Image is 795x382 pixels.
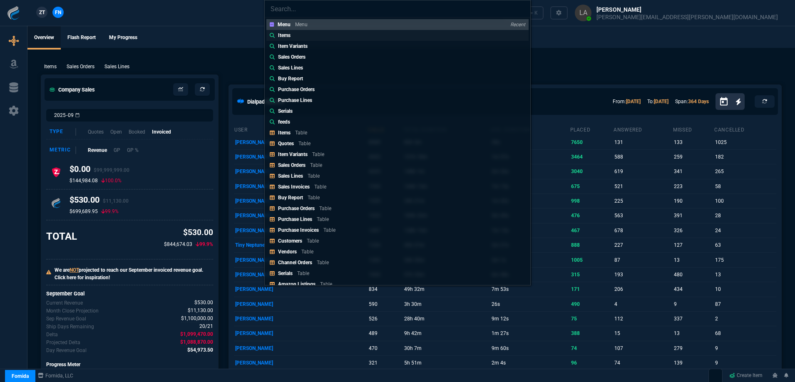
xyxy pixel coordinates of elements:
[278,118,290,126] p: feeds
[278,162,306,168] p: Sales Orders
[726,370,766,382] a: Create Item
[278,206,315,211] p: Purchase Orders
[278,173,303,179] p: Sales Lines
[278,64,303,72] p: Sales Lines
[307,238,319,244] p: Table
[319,206,331,211] p: Table
[278,151,308,157] p: Item Variants
[510,21,525,28] p: Recent
[278,86,315,93] p: Purchase Orders
[317,260,329,265] p: Table
[278,260,312,265] p: Channel Orders
[278,22,291,27] p: Menu
[278,141,294,146] p: Quotes
[265,0,530,17] input: Search...
[278,130,291,136] p: Items
[278,32,291,39] p: Items
[278,281,316,287] p: Amazon Listings
[278,53,306,61] p: Sales Orders
[278,249,297,255] p: Vendors
[278,227,319,233] p: Purchase Invoices
[314,184,326,190] p: Table
[310,162,322,168] p: Table
[320,281,332,287] p: Table
[278,107,293,115] p: Serials
[278,195,303,201] p: Buy Report
[278,184,310,190] p: Sales Invoices
[297,270,309,276] p: Table
[298,141,311,146] p: Table
[278,75,303,82] p: Buy Report
[278,97,312,104] p: Purchase Lines
[295,130,307,136] p: Table
[278,42,308,50] p: Item Variants
[295,22,308,27] p: Menu
[278,270,293,276] p: Serials
[308,173,320,179] p: Table
[278,216,312,222] p: Purchase Lines
[301,249,313,255] p: Table
[323,227,335,233] p: Table
[312,151,324,157] p: Table
[308,195,320,201] p: Table
[278,238,302,244] p: Customers
[35,372,76,380] a: msbcCompanyName
[317,216,329,222] p: Table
